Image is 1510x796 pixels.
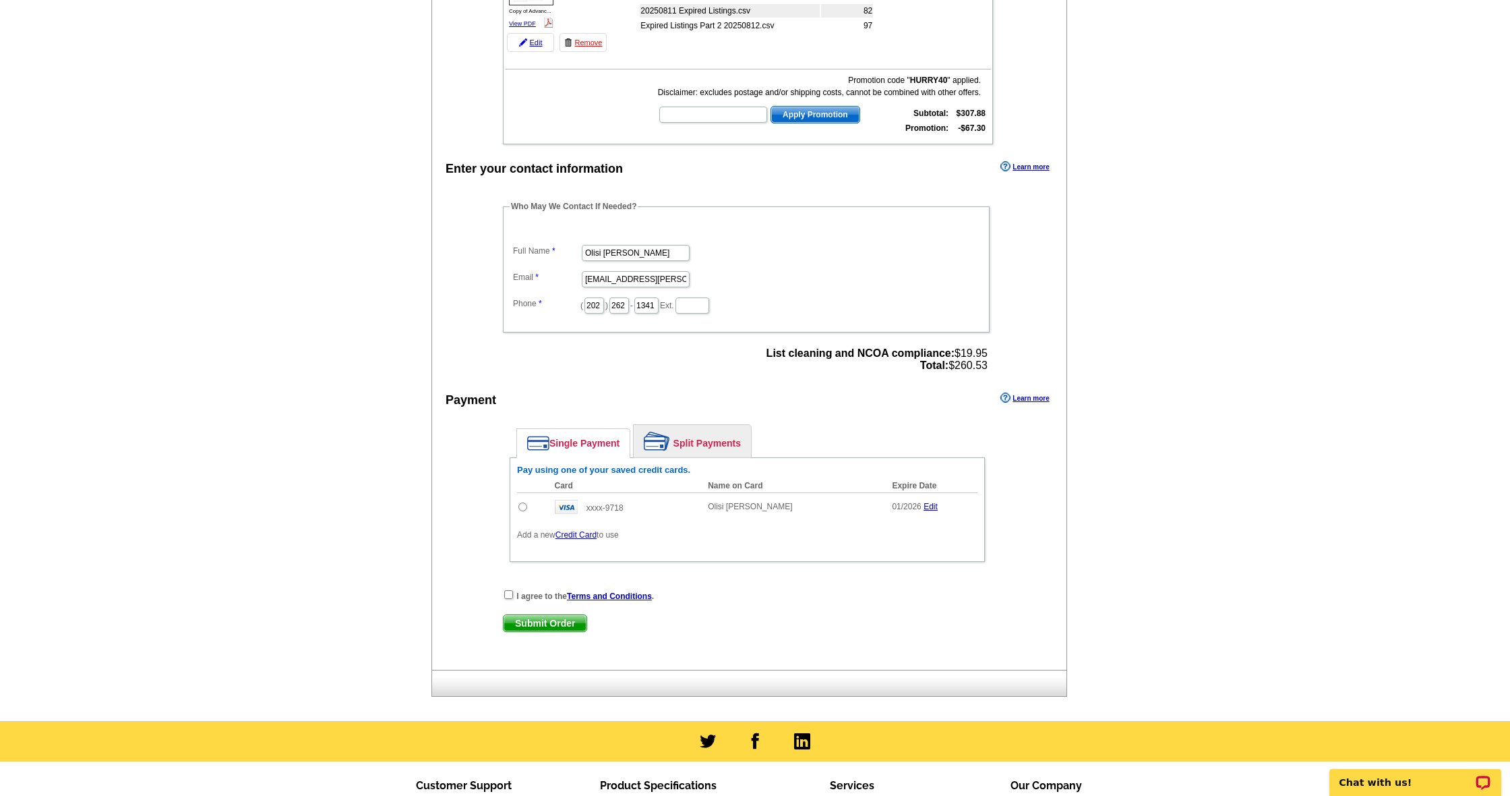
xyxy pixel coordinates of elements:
span: Olisi [PERSON_NAME] [708,502,792,511]
td: 97 [821,19,873,32]
th: Name on Card [701,479,885,493]
button: Apply Promotion [771,106,860,123]
img: pdf_logo.png [543,18,553,28]
td: Expired Listings Part 2 20250812.csv [640,19,820,32]
label: Email [513,271,580,283]
span: Customer Support [416,779,512,792]
img: visa.gif [555,500,578,514]
span: xxxx-9718 [586,503,624,513]
a: Edit [507,33,554,52]
span: Apply Promotion [771,107,859,123]
strong: I agree to the . [516,592,654,601]
th: Card [548,479,702,493]
span: 01/2026 [892,502,921,511]
legend: Who May We Contact If Needed? [510,200,638,212]
p: Add a new to use [517,529,977,541]
span: Submit Order [504,615,586,631]
span: Copy of Advanc... [509,8,551,14]
a: Remove [560,33,607,52]
th: Expire Date [885,479,977,493]
label: Phone [513,297,580,310]
img: single-payment.png [527,436,549,451]
a: Single Payment [517,429,630,457]
strong: $307.88 [957,109,986,118]
img: split-payment.png [644,432,670,451]
td: 20250811 Expired Listings.csv [640,4,820,18]
div: Promotion code " " applied. Disclaimer: excludes postage and/or shipping costs, cannot be combine... [658,74,981,98]
div: Enter your contact information [446,160,623,178]
img: pencil-icon.gif [519,38,527,47]
strong: -$67.30 [958,123,986,133]
strong: Total: [920,360,948,371]
strong: Subtotal: [913,109,948,118]
strong: Promotion: [905,123,948,133]
iframe: LiveChat chat widget [1321,754,1510,796]
a: Credit Card [555,530,597,540]
span: Services [830,779,874,792]
a: Edit [924,502,938,511]
b: HURRY40 [910,76,948,85]
a: Terms and Conditions [567,592,652,601]
a: Learn more [1000,161,1049,172]
span: Product Specifications [600,779,717,792]
span: Our Company [1010,779,1082,792]
h6: Pay using one of your saved credit cards. [517,465,977,476]
label: Full Name [513,245,580,257]
span: $19.95 $260.53 [766,347,988,372]
img: trashcan-icon.gif [564,38,572,47]
td: 82 [821,4,873,18]
a: Learn more [1000,393,1049,403]
div: Payment [446,391,496,409]
dd: ( ) - Ext. [510,294,983,315]
strong: List cleaning and NCOA compliance: [766,347,955,359]
a: View PDF [509,20,536,27]
a: Split Payments [634,425,751,457]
